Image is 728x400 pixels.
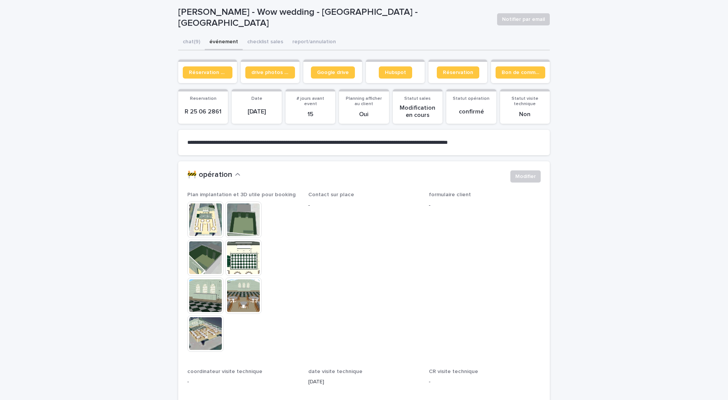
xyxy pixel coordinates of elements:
[344,111,384,118] p: Oui
[178,7,491,29] p: [PERSON_NAME] - Wow wedding - [GEOGRAPHIC_DATA] - [GEOGRAPHIC_DATA]
[505,111,545,118] p: Non
[187,170,232,180] h2: 🚧 opération
[251,96,262,101] span: Date
[311,66,355,79] a: Google drive
[308,369,362,374] span: date visite technique
[187,378,299,386] p: -
[502,70,539,75] span: Bon de commande
[397,104,438,119] p: Modification en cours
[511,96,538,106] span: Statut visite technique
[187,369,262,374] span: coordinateur visite technique
[205,35,243,50] button: événement
[183,108,223,115] p: R 25 06 2861
[297,96,324,106] span: # jours avant event
[453,96,490,101] span: Statut opération
[429,192,471,197] span: formulaire client
[379,66,412,79] a: Hubspot
[308,202,420,209] p: -
[437,66,479,79] a: Réservation
[288,35,340,50] button: report/annulation
[251,70,289,75] span: drive photos coordinateur
[178,35,205,50] button: chat (9)
[189,70,226,75] span: Réservation client
[317,70,349,75] span: Google drive
[404,96,431,101] span: Statut sales
[502,16,545,23] span: Notifier par email
[290,111,331,118] p: 15
[443,70,473,75] span: Réservation
[183,66,232,79] a: Réservation client
[187,170,240,180] button: 🚧 opération
[451,108,491,115] p: confirmé
[429,378,541,386] p: -
[308,192,354,197] span: Contact sur place
[429,202,541,209] p: -
[497,13,550,25] button: Notifier par email
[190,96,217,101] span: Reservation
[243,35,288,50] button: checklist sales
[510,170,541,183] button: Modifier
[515,173,536,180] span: Modifier
[346,96,382,106] span: Planning afficher au client
[308,378,420,386] p: [DATE]
[236,108,277,115] p: [DATE]
[429,369,478,374] span: CR visite technique
[385,70,406,75] span: Hubspot
[496,66,545,79] a: Bon de commande
[187,192,296,197] span: Plan implantation et 3D utile pour booking
[245,66,295,79] a: drive photos coordinateur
